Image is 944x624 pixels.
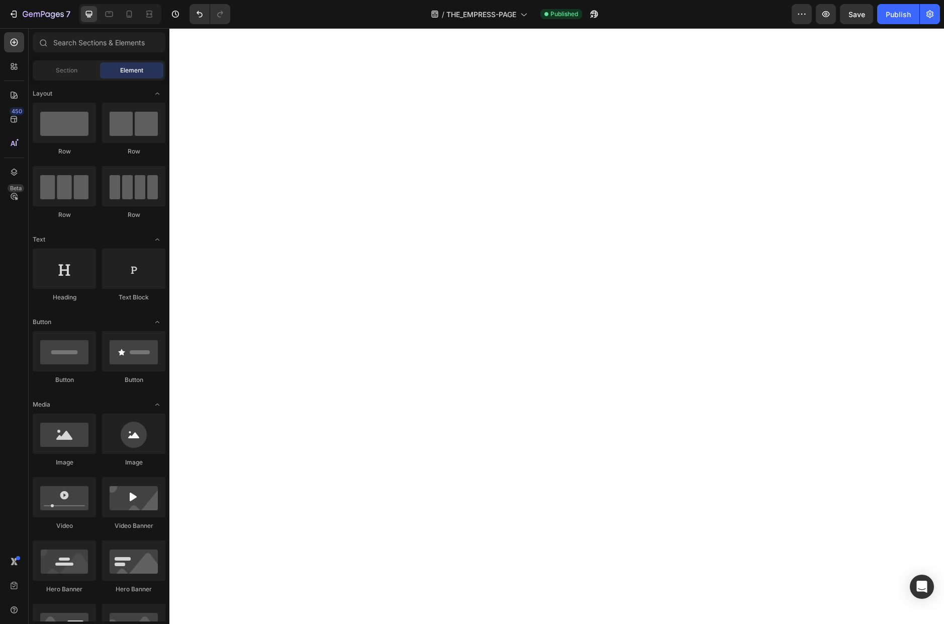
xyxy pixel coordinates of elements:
[550,10,578,19] span: Published
[4,4,75,24] button: 7
[33,235,45,244] span: Text
[102,521,165,530] div: Video Banner
[8,184,24,192] div: Beta
[149,231,165,248] span: Toggle open
[848,10,865,19] span: Save
[442,9,444,20] span: /
[102,458,165,467] div: Image
[56,66,77,75] span: Section
[102,147,165,156] div: Row
[169,28,944,624] iframe: Design area
[33,89,52,98] span: Layout
[33,210,96,219] div: Row
[102,293,165,302] div: Text Block
[33,32,165,52] input: Search Sections & Elements
[910,575,934,599] div: Open Intercom Messenger
[840,4,873,24] button: Save
[877,4,919,24] button: Publish
[120,66,143,75] span: Element
[33,585,96,594] div: Hero Banner
[33,400,50,409] span: Media
[149,397,165,413] span: Toggle open
[886,9,911,20] div: Publish
[10,107,24,115] div: 450
[33,375,96,384] div: Button
[33,458,96,467] div: Image
[149,86,165,102] span: Toggle open
[102,210,165,219] div: Row
[149,314,165,330] span: Toggle open
[446,9,516,20] span: THE_EMPRESS-PAGE
[33,318,51,327] span: Button
[66,8,70,20] p: 7
[33,147,96,156] div: Row
[33,293,96,302] div: Heading
[102,375,165,384] div: Button
[102,585,165,594] div: Hero Banner
[190,4,230,24] div: Undo/Redo
[33,521,96,530] div: Video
